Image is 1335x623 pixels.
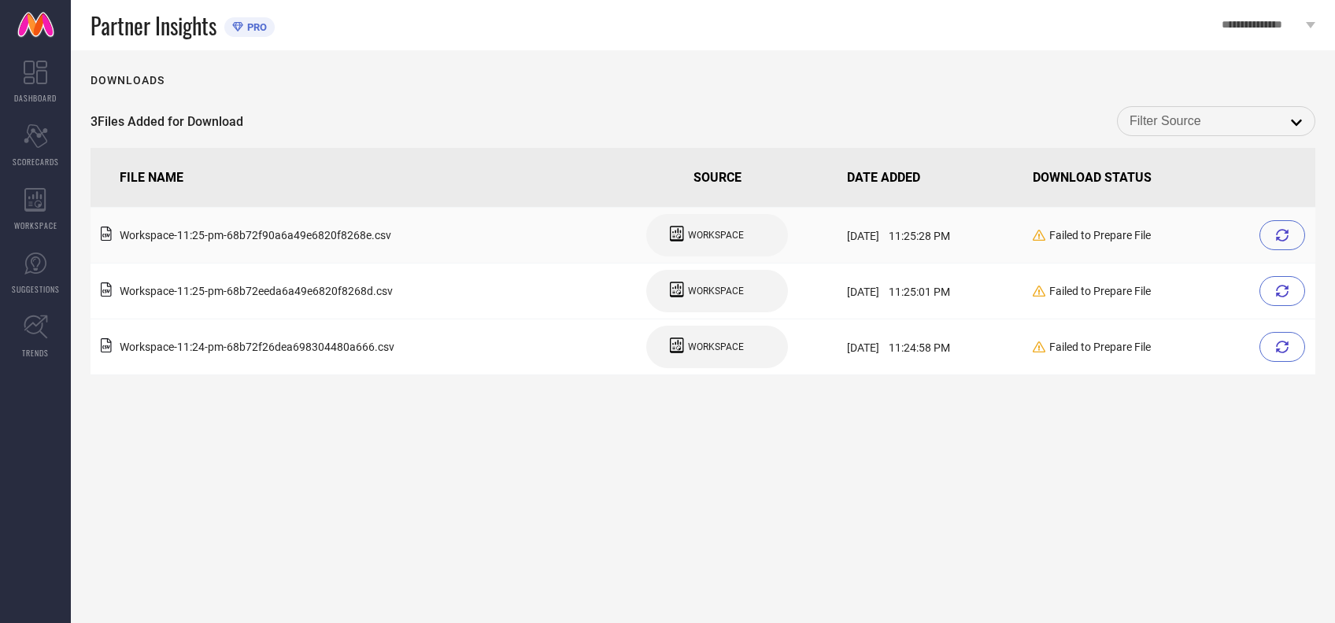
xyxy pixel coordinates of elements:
span: WORKSPACE [688,286,744,297]
span: [DATE] 11:24:58 PM [847,341,950,354]
span: Failed to Prepare File [1049,285,1151,297]
h1: Downloads [91,74,165,87]
th: DATE ADDED [841,148,1026,208]
div: Retry [1259,220,1305,250]
span: [DATE] 11:25:28 PM [847,230,950,242]
span: WORKSPACE [688,230,744,241]
span: Failed to Prepare File [1049,229,1151,241]
span: Failed to Prepare File [1049,341,1151,353]
span: WORKSPACE [688,341,744,352]
span: SCORECARDS [13,156,59,168]
div: Retry [1259,276,1305,306]
span: WORKSPACE [14,219,57,231]
span: Partner Insights [91,9,216,42]
th: SOURCE [594,148,841,208]
span: Workspace - 11:24-pm - 68b72f26dea698304480a666 .csv [120,341,394,353]
th: FILE NAME [91,148,594,208]
span: [DATE] 11:25:01 PM [847,286,950,298]
span: TRENDS [22,347,49,359]
span: DASHBOARD [14,92,57,104]
span: Workspace - 11:25-pm - 68b72f90a6a49e6820f8268e .csv [120,229,391,241]
span: Workspace - 11:25-pm - 68b72eeda6a49e6820f8268d .csv [120,285,393,297]
span: SUGGESTIONS [12,283,60,295]
th: DOWNLOAD STATUS [1026,148,1315,208]
span: 3 Files Added for Download [91,114,243,129]
span: PRO [243,21,267,33]
div: Retry [1259,332,1305,362]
